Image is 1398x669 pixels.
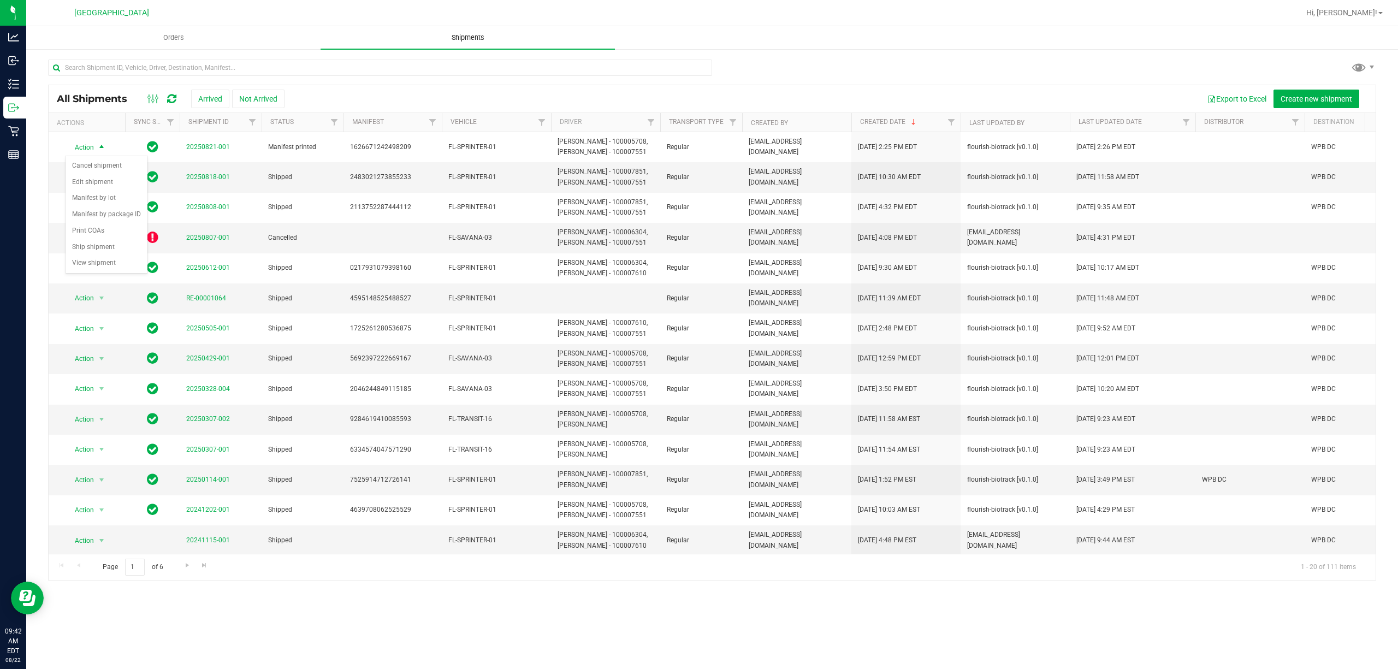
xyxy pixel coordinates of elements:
[186,324,230,332] a: 20250505-001
[669,118,724,126] a: Transport Type
[448,142,544,152] span: FL-SPRINTER-01
[858,505,920,515] span: [DATE] 10:03 AM EST
[437,33,499,43] span: Shipments
[1076,353,1139,364] span: [DATE] 12:01 PM EDT
[858,202,917,212] span: [DATE] 4:32 PM EDT
[350,475,435,485] span: 7525914712726141
[65,442,94,457] span: Action
[268,414,337,424] span: Shipped
[749,318,845,339] span: [EMAIL_ADDRESS][DOMAIN_NAME]
[179,559,195,573] a: Go to the next page
[268,535,337,546] span: Shipped
[95,321,109,336] span: select
[667,384,736,394] span: Regular
[325,113,343,132] a: Filter
[186,506,230,513] a: 20241202-001
[1076,505,1135,515] span: [DATE] 4:29 PM EST
[448,353,544,364] span: FL-SAVANA-03
[8,102,19,113] inline-svg: Outbound
[667,353,736,364] span: Regular
[749,348,845,369] span: [EMAIL_ADDRESS][DOMAIN_NAME]
[1079,118,1142,126] a: Last Updated Date
[268,475,337,485] span: Shipped
[749,500,845,520] span: [EMAIL_ADDRESS][DOMAIN_NAME]
[667,445,736,455] span: Regular
[8,32,19,43] inline-svg: Analytics
[1076,323,1135,334] span: [DATE] 9:52 AM EDT
[188,118,229,126] a: Shipment ID
[147,321,158,336] span: In Sync
[95,381,109,396] span: select
[57,119,121,127] div: Actions
[268,233,337,243] span: Cancelled
[8,55,19,66] inline-svg: Inbound
[11,582,44,614] iframe: Resource center
[1076,445,1135,455] span: [DATE] 9:23 AM EDT
[268,323,337,334] span: Shipped
[147,199,158,215] span: In Sync
[95,412,109,427] span: select
[5,656,21,664] p: 08/22
[448,505,544,515] span: FL-SPRINTER-01
[147,230,158,245] span: OUT OF SYNC!
[1076,293,1139,304] span: [DATE] 11:48 AM EDT
[1076,475,1135,485] span: [DATE] 3:49 PM EST
[1273,90,1359,108] button: Create new shipment
[448,445,544,455] span: FL-TRANSIT-16
[448,263,544,273] span: FL-SPRINTER-01
[749,137,845,157] span: [EMAIL_ADDRESS][DOMAIN_NAME]
[667,233,736,243] span: Regular
[186,234,230,241] a: 20250807-001
[350,172,435,182] span: 2483021273855233
[858,445,920,455] span: [DATE] 11:54 AM EST
[350,445,435,455] span: 6334574047571290
[858,475,916,485] span: [DATE] 1:52 PM EST
[186,415,230,423] a: 20250307-002
[1202,475,1298,485] span: WPB DC
[967,475,1038,485] span: flourish-biotrack [v0.1.0]
[197,559,212,573] a: Go to the last page
[95,502,109,518] span: select
[95,533,109,548] span: select
[751,119,788,127] a: Created By
[66,239,147,256] li: Ship shipment
[1076,202,1135,212] span: [DATE] 9:35 AM EDT
[268,263,337,273] span: Shipped
[268,202,337,212] span: Shipped
[134,118,176,126] a: Sync Status
[967,263,1038,273] span: flourish-biotrack [v0.1.0]
[186,173,230,181] a: 20250818-001
[1292,559,1365,575] span: 1 - 20 of 111 items
[749,197,845,218] span: [EMAIL_ADDRESS][DOMAIN_NAME]
[967,384,1038,394] span: flourish-biotrack [v0.1.0]
[558,258,654,279] span: [PERSON_NAME] - 100006304, [PERSON_NAME] - 100007610
[749,469,845,490] span: [EMAIL_ADDRESS][DOMAIN_NAME]
[65,140,94,155] span: Action
[1076,263,1139,273] span: [DATE] 10:17 AM EDT
[558,500,654,520] span: [PERSON_NAME] - 100005708, [PERSON_NAME] - 100007551
[147,472,158,487] span: In Sync
[65,472,94,488] span: Action
[969,119,1024,127] a: Last Updated By
[858,142,917,152] span: [DATE] 2:25 PM EDT
[667,263,736,273] span: Regular
[186,476,230,483] a: 20250114-001
[65,321,94,336] span: Action
[95,442,109,457] span: select
[558,469,654,490] span: [PERSON_NAME] - 100007851, [PERSON_NAME]
[147,169,158,185] span: In Sync
[350,505,435,515] span: 4639708062525529
[860,118,918,126] a: Created Date
[93,559,172,576] span: Page of 6
[270,118,294,126] a: Status
[350,293,435,304] span: 4595148525488527
[667,505,736,515] span: Regular
[967,142,1038,152] span: flourish-biotrack [v0.1.0]
[57,93,138,105] span: All Shipments
[268,384,337,394] span: Shipped
[147,260,158,275] span: In Sync
[551,113,660,132] th: Driver
[186,264,230,271] a: 20250612-001
[1076,414,1135,424] span: [DATE] 9:23 AM EDT
[321,26,615,49] a: Shipments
